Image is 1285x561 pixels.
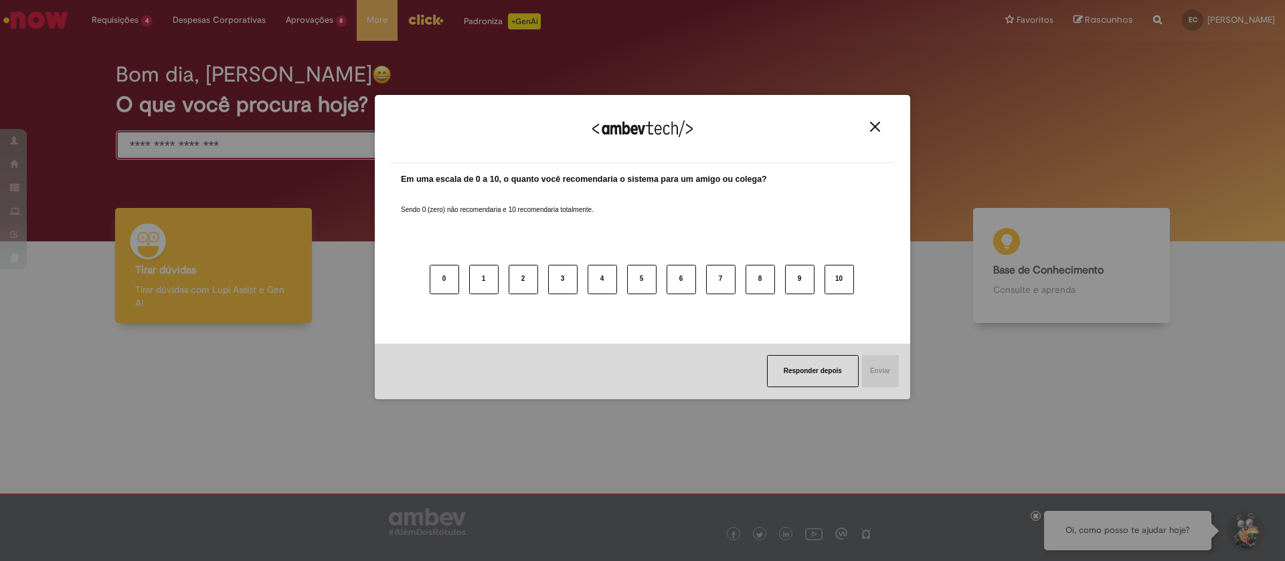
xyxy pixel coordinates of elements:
[706,265,736,294] button: 7
[667,265,696,294] button: 6
[469,265,499,294] button: 1
[401,173,767,186] label: Em uma escala de 0 a 10, o quanto você recomendaria o sistema para um amigo ou colega?
[592,120,693,137] img: Logo Ambevtech
[627,265,657,294] button: 5
[767,355,859,387] button: Responder depois
[870,122,880,132] img: Close
[866,121,884,132] button: Close
[430,265,459,294] button: 0
[588,265,617,294] button: 4
[509,265,538,294] button: 2
[746,265,775,294] button: 8
[785,265,815,294] button: 9
[401,189,594,215] label: Sendo 0 (zero) não recomendaria e 10 recomendaria totalmente.
[825,265,854,294] button: 10
[548,265,578,294] button: 3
